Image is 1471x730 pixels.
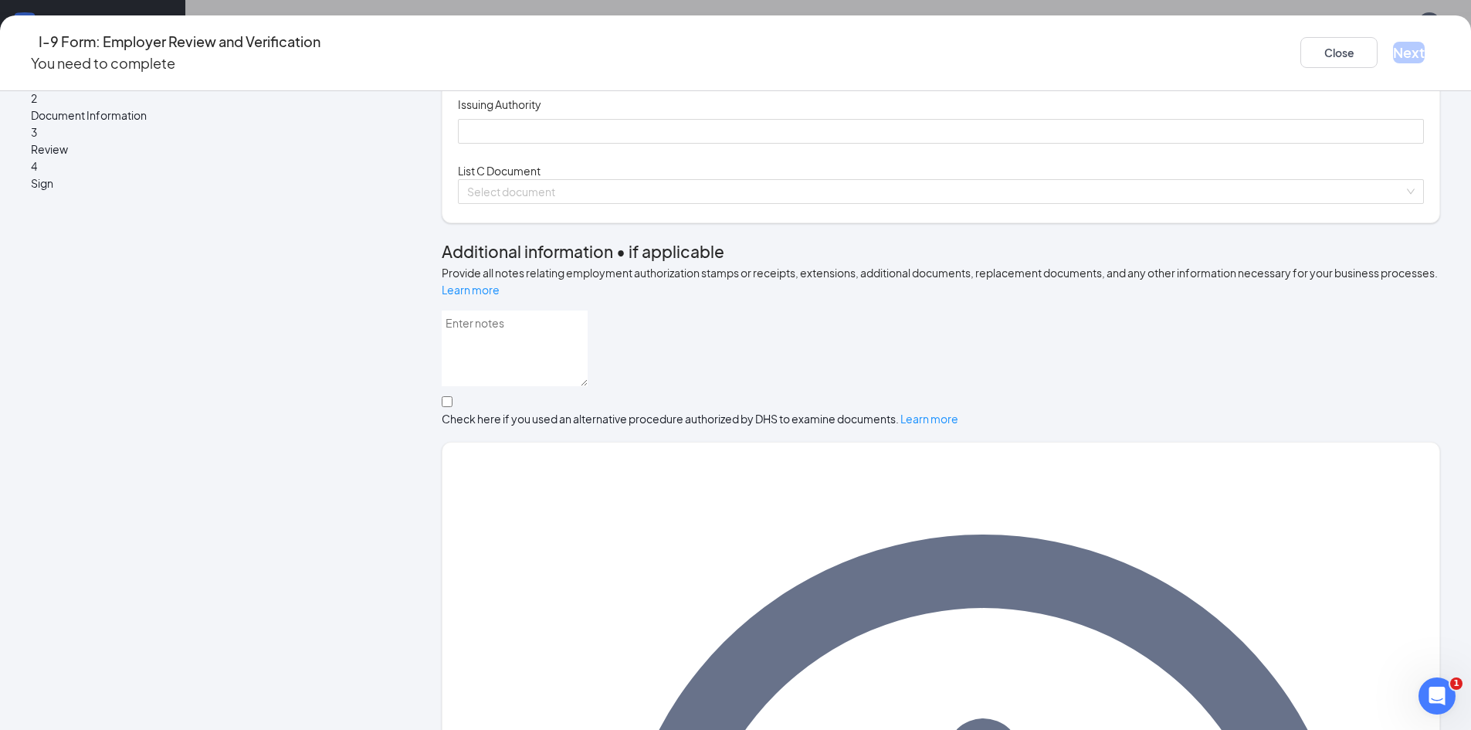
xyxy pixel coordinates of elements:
button: Close [1300,37,1378,68]
span: Sign [31,175,383,192]
h4: I-9 Form: Employer Review and Verification [39,31,320,53]
span: Additional information [442,241,613,262]
span: Provide all notes relating employment authorization stamps or receipts, extensions, additional do... [442,266,1438,297]
span: • if applicable [613,241,724,262]
a: Learn more [442,283,500,297]
a: Learn more [900,412,958,426]
input: Check here if you used an alternative procedure authorized by DHS to examine documents. Learn more [442,396,452,407]
span: 2 [31,91,37,105]
span: 1 [1450,677,1463,690]
iframe: Intercom live chat [1418,677,1456,715]
div: Check here if you used an alternative procedure authorized by DHS to examine documents. [442,411,958,426]
span: Document Information [31,107,383,124]
span: Issuing Authority [458,97,541,112]
p: You need to complete [31,53,320,74]
span: 3 [31,125,37,139]
span: Review [31,141,383,158]
button: Next [1393,42,1425,63]
span: 4 [31,159,37,173]
span: List C Document [458,164,541,178]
